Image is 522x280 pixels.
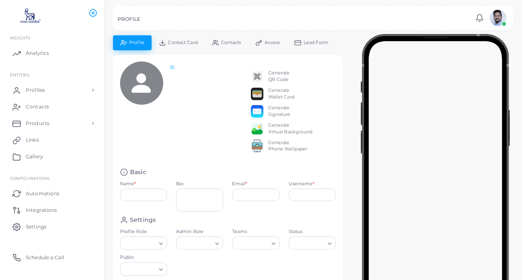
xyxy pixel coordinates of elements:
[6,249,98,265] a: Schedule a Call
[120,181,136,187] label: Name
[10,176,49,181] span: Configurations
[6,218,98,235] a: Settings
[120,254,167,261] label: Public
[268,105,290,118] div: Generate Signature
[10,35,30,40] span: INSIGHTS
[124,265,156,274] input: Search for option
[120,228,167,235] label: Profile Role
[251,123,263,135] img: e64e04433dee680bcc62d3a6779a8f701ecaf3be228fb80ea91b313d80e16e10.png
[26,103,49,111] span: Contacts
[289,228,336,235] label: Status
[232,236,279,250] div: Search for option
[6,82,98,98] a: Profiles
[180,238,212,248] input: Search for option
[26,86,45,94] span: Profiles
[6,45,98,61] a: Analytics
[487,10,508,26] a: avatar
[6,148,98,165] a: Gallery
[130,168,146,176] h4: Basic
[268,70,289,83] div: Generate QR Code
[120,236,167,250] div: Search for option
[176,236,223,250] div: Search for option
[251,105,263,118] img: email.png
[292,238,324,248] input: Search for option
[232,228,279,235] label: Teams
[130,216,156,224] h4: Settings
[304,40,328,45] span: Lead Form
[490,10,506,26] img: avatar
[233,238,268,248] input: Search for option
[176,228,223,235] label: Admin Role
[268,87,294,101] div: Generate Wallet Card
[129,40,145,45] span: Profile
[168,40,197,45] span: Contact Card
[221,40,241,45] span: Contacts
[26,206,57,214] span: Integrations
[6,185,98,201] a: Automations
[7,8,54,23] img: logo
[26,254,64,261] span: Schedule a Call
[251,88,263,100] img: apple-wallet.png
[289,181,314,187] label: Username
[124,238,156,248] input: Search for option
[6,115,98,132] a: Products
[232,181,247,187] label: Email
[26,120,49,127] span: Products
[265,40,280,45] span: Access
[251,140,263,152] img: 522fc3d1c3555ff804a1a379a540d0107ed87845162a92721bf5e2ebbcc3ae6c.png
[268,122,312,135] div: Generate Virtual Background
[289,236,336,250] div: Search for option
[6,132,98,148] a: Links
[120,262,167,275] div: Search for option
[251,70,263,83] img: qr2.png
[118,16,140,22] h5: PROFILE
[26,49,49,57] span: Analytics
[268,140,307,153] div: Generate Phone Wallpaper
[26,153,43,160] span: Gallery
[170,64,174,70] a: @
[26,190,59,197] span: Automations
[6,98,98,115] a: Contacts
[6,201,98,218] a: Integrations
[176,181,223,187] label: Bio
[10,72,29,77] span: ENTITIES
[26,223,47,231] span: Settings
[26,136,39,144] span: Links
